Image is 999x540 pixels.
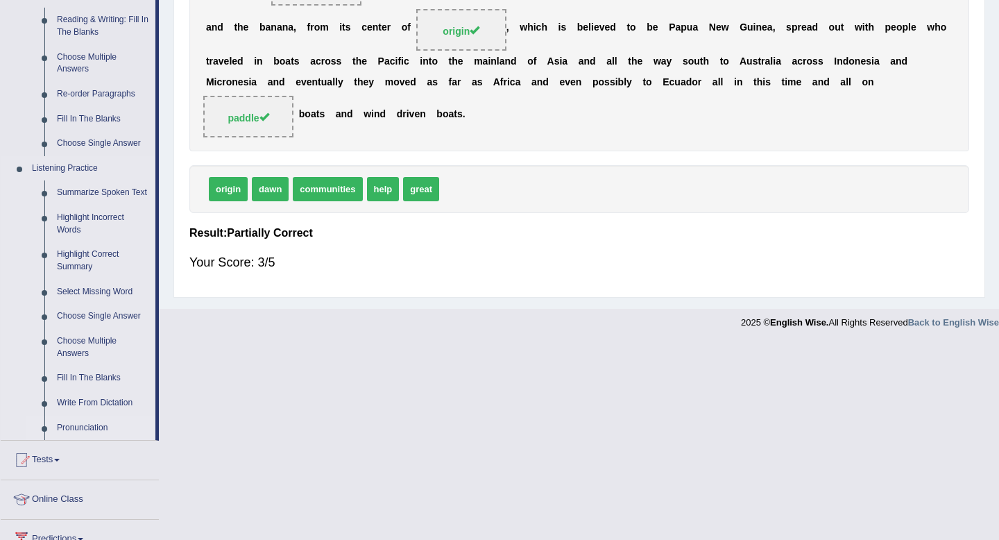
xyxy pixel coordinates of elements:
[51,304,155,329] a: Choose Single Answer
[51,366,155,391] a: Fill In The Blanks
[507,76,510,87] b: i
[554,56,560,67] b: s
[667,56,672,67] b: y
[390,56,395,67] b: c
[206,76,214,87] b: M
[792,22,798,33] b: p
[570,76,576,87] b: e
[206,56,210,67] b: t
[683,56,688,67] b: s
[812,76,818,87] b: a
[767,22,773,33] b: a
[398,56,401,67] b: f
[400,76,405,87] b: v
[384,56,390,67] b: a
[681,76,686,87] b: a
[590,56,596,67] b: d
[785,76,787,87] b: i
[688,56,694,67] b: o
[848,56,855,67] b: o
[758,56,761,67] b: t
[259,22,266,33] b: b
[807,56,813,67] b: o
[361,22,367,33] b: c
[594,22,599,33] b: e
[654,56,661,67] b: w
[746,56,753,67] b: u
[565,76,570,87] b: v
[604,22,610,33] b: e
[51,205,155,242] a: Highlight Incorrect Words
[503,76,506,87] b: r
[277,22,282,33] b: a
[385,76,393,87] b: m
[843,56,849,67] b: d
[562,56,567,67] b: a
[765,76,771,87] b: s
[352,56,356,67] b: t
[357,76,364,87] b: h
[561,22,566,33] b: s
[787,76,796,87] b: m
[792,56,797,67] b: a
[488,56,490,67] b: i
[908,22,911,33] b: l
[934,22,941,33] b: h
[273,76,279,87] b: n
[812,56,818,67] b: s
[541,22,547,33] b: h
[520,22,527,33] b: w
[490,56,497,67] b: n
[823,76,830,87] b: d
[803,56,806,67] b: r
[452,56,458,67] b: h
[288,22,293,33] b: a
[615,56,617,67] b: l
[216,76,222,87] b: c
[862,22,865,33] b: i
[339,22,342,33] b: i
[361,56,367,67] b: e
[646,76,652,87] b: o
[222,76,225,87] b: r
[765,56,771,67] b: a
[320,22,328,33] b: m
[251,76,257,87] b: a
[51,416,155,441] a: Pronunciation
[452,76,457,87] b: a
[378,22,382,33] b: t
[753,56,758,67] b: s
[604,76,610,87] b: s
[631,56,638,67] b: h
[818,76,824,87] b: n
[902,56,908,67] b: d
[296,76,301,87] b: e
[51,329,155,366] a: Choose Multiple Answers
[1,480,159,515] a: Online Class
[410,76,416,87] b: d
[628,56,631,67] b: t
[675,22,681,33] b: a
[282,22,289,33] b: n
[862,76,868,87] b: o
[301,76,307,87] b: v
[214,76,217,87] b: i
[316,56,321,67] b: c
[210,56,213,67] b: r
[579,56,584,67] b: a
[213,56,219,67] b: a
[395,56,398,67] b: i
[327,76,332,87] b: a
[279,76,285,87] b: d
[226,76,232,87] b: o
[316,108,320,119] b: t
[669,22,675,33] b: P
[848,76,851,87] b: l
[647,22,653,33] b: b
[812,22,818,33] b: d
[583,56,590,67] b: n
[449,76,452,87] b: f
[896,22,903,33] b: o
[890,56,896,67] b: a
[51,280,155,305] a: Select Missing Word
